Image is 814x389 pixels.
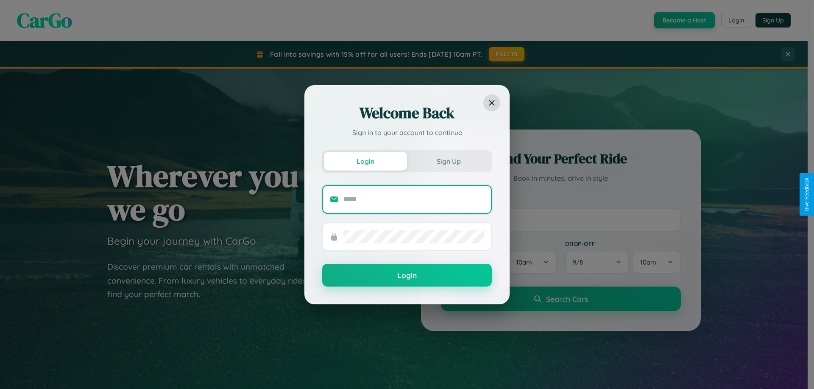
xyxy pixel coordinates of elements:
[322,103,492,123] h2: Welcome Back
[322,264,492,287] button: Login
[322,127,492,138] p: Sign in to your account to continue
[407,152,490,171] button: Sign Up
[804,177,810,212] div: Give Feedback
[324,152,407,171] button: Login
